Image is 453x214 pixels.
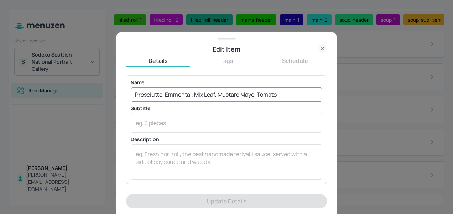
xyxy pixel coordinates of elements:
[131,80,322,85] p: Name
[131,87,322,102] input: eg. Chicken Teriyaki Sushi Roll
[131,137,322,142] p: Description
[131,106,322,111] p: Subtitle
[194,57,259,65] button: Tags
[126,57,190,65] button: Details
[263,57,327,65] button: Schedule
[126,44,327,54] div: Edit Item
